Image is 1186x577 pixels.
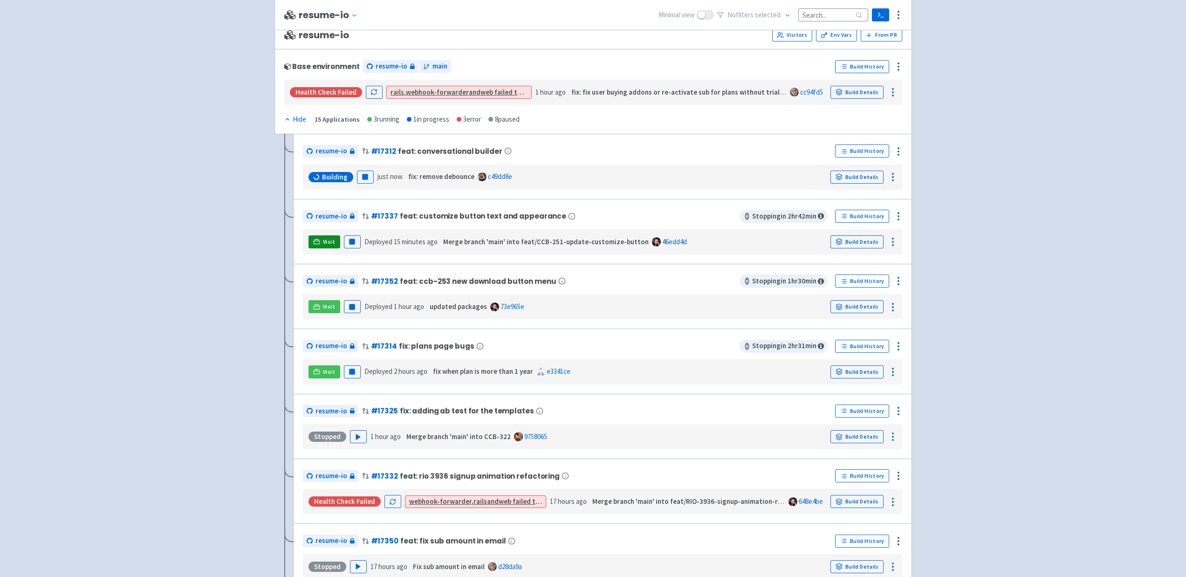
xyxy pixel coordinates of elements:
[391,88,539,96] a: rails,webhook-forwarderandweb failed to start
[488,114,520,125] div: 8 paused
[315,146,347,157] span: resume-io
[303,405,358,418] a: resume-io
[308,432,346,442] div: Stopped
[535,88,566,96] time: 1 hour ago
[394,367,427,376] time: 2 hours ago
[835,405,889,418] a: Build History
[835,535,889,548] a: Build History
[399,342,474,350] span: fix: plans page bugs
[315,536,347,546] span: resume-io
[284,62,360,70] div: Base environment
[772,28,812,41] a: Visitors
[830,430,884,443] a: Build Details
[835,340,889,353] a: Build History
[394,302,424,311] time: 1 hour ago
[835,60,889,73] a: Build History
[364,302,424,311] span: Deployed
[315,471,347,481] span: resume-io
[371,146,396,156] a: #17312
[727,10,781,21] span: No filter s
[323,238,335,246] span: Visit
[407,114,449,125] div: 1 in progress
[308,562,346,572] div: Stopped
[303,340,358,352] a: resume-io
[409,497,472,506] strong: webhook-forwarder
[344,300,361,313] button: Pause
[433,367,533,376] strong: fix when plan is more than 1 year
[303,145,358,158] a: resume-io
[303,275,358,288] a: resume-io
[400,212,566,220] span: feat: customize button text and appearance
[498,562,522,571] a: d28da9a
[419,60,451,73] a: main
[400,472,560,480] span: feat: rio 3936 signup animation refactoring
[303,535,358,547] a: resume-io
[835,144,889,158] a: Build History
[740,275,828,288] span: Stopping in 1 hr 30 min
[755,10,781,19] span: selected
[315,406,347,417] span: resume-io
[364,237,438,246] span: Deployed
[350,560,367,573] button: Play
[524,432,547,441] a: 9758065
[308,235,340,248] a: Visit
[816,28,857,41] a: Env Vars
[371,341,397,351] a: #17314
[391,88,404,96] strong: rails
[457,114,481,125] div: 3 error
[799,497,823,506] a: 648e4be
[377,172,403,181] time: just now
[830,171,884,184] a: Build Details
[308,300,340,313] a: Visit
[571,88,809,96] strong: fix: fix user buying addons or re-activate sub for plans without trial (#17353)
[830,300,884,313] a: Build Details
[370,432,401,441] time: 1 hour ago
[357,171,374,184] button: Pause
[400,407,534,415] span: fix: adding ab test for the templates
[480,88,493,96] strong: web
[290,87,362,97] div: Health check failed
[798,8,868,21] input: Search...
[371,406,398,416] a: #17325
[364,367,427,376] span: Deployed
[830,365,884,378] a: Build Details
[432,61,447,72] span: main
[550,497,587,506] time: 17 hours ago
[322,172,348,182] span: Building
[400,277,556,285] span: feat: ccb-253 new download button menu
[323,368,335,376] span: Visit
[409,497,557,506] a: webhook-forwarder,railsandweb failed to start
[376,61,407,72] span: resume-io
[370,562,407,571] time: 17 hours ago
[830,235,884,248] a: Build Details
[315,211,347,222] span: resume-io
[299,10,361,21] button: resume-io
[872,8,889,21] a: Terminal
[800,88,823,96] a: cc94fd5
[835,275,889,288] a: Build History
[394,237,438,246] time: 15 minutes ago
[400,537,506,545] span: feat: fix sub amount in email
[499,497,511,506] strong: web
[371,276,398,286] a: #17352
[398,147,502,155] span: feat: conversational builder
[473,497,487,506] strong: rails
[344,235,361,248] button: Pause
[308,496,381,507] div: Health check failed
[284,114,307,125] button: Hide
[547,367,570,376] a: e3341ce
[592,497,811,506] strong: Merge branch 'main' into feat/RIO-3936-signup-animation-refactoring
[367,114,399,125] div: 3 running
[413,562,485,571] strong: Fix sub amount in email
[315,114,360,125] div: 15 Applications
[344,365,361,378] button: Pause
[740,210,828,223] span: Stopping in 2 hr 42 min
[830,560,884,573] a: Build Details
[323,303,335,310] span: Visit
[430,302,487,311] strong: updated packages
[371,471,398,481] a: #17332
[315,276,347,287] span: resume-io
[830,495,884,508] a: Build Details
[315,341,347,351] span: resume-io
[308,365,340,378] a: Visit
